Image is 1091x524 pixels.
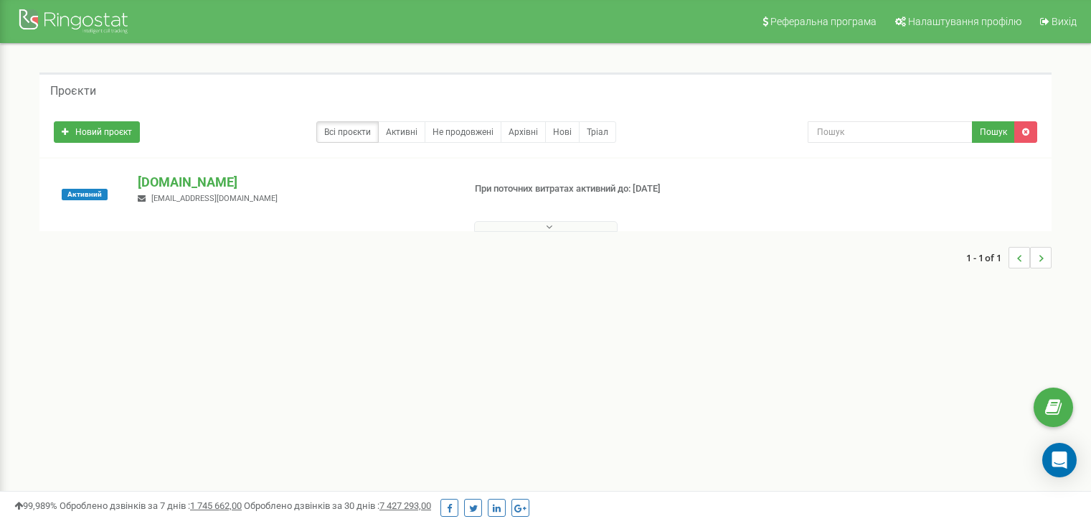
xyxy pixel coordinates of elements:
[1042,443,1077,477] div: Open Intercom Messenger
[808,121,973,143] input: Пошук
[14,500,57,511] span: 99,989%
[908,16,1021,27] span: Налаштування профілю
[138,173,451,192] p: [DOMAIN_NAME]
[62,189,108,200] span: Активний
[54,121,140,143] a: Новий проєкт
[50,85,96,98] h5: Проєкти
[475,182,704,196] p: При поточних витратах активний до: [DATE]
[770,16,877,27] span: Реферальна програма
[378,121,425,143] a: Активні
[316,121,379,143] a: Всі проєкти
[966,233,1052,283] nav: ...
[425,121,501,143] a: Не продовжені
[379,500,431,511] u: 7 427 293,00
[1052,16,1077,27] span: Вихід
[501,121,546,143] a: Архівні
[545,121,580,143] a: Нові
[190,500,242,511] u: 1 745 662,00
[972,121,1015,143] button: Пошук
[579,121,616,143] a: Тріал
[244,500,431,511] span: Оброблено дзвінків за 30 днів :
[966,247,1009,268] span: 1 - 1 of 1
[151,194,278,203] span: [EMAIL_ADDRESS][DOMAIN_NAME]
[60,500,242,511] span: Оброблено дзвінків за 7 днів :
